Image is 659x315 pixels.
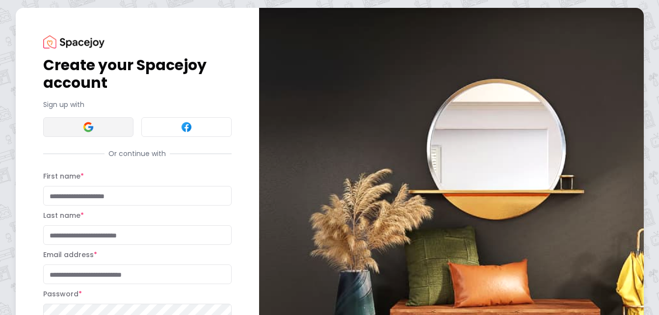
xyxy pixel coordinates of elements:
[43,35,105,49] img: Spacejoy Logo
[43,250,97,260] label: Email address
[105,149,170,158] span: Or continue with
[43,100,232,109] p: Sign up with
[43,56,232,92] h1: Create your Spacejoy account
[43,289,82,299] label: Password
[43,210,84,220] label: Last name
[43,171,84,181] label: First name
[82,121,94,133] img: Google signin
[181,121,192,133] img: Facebook signin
